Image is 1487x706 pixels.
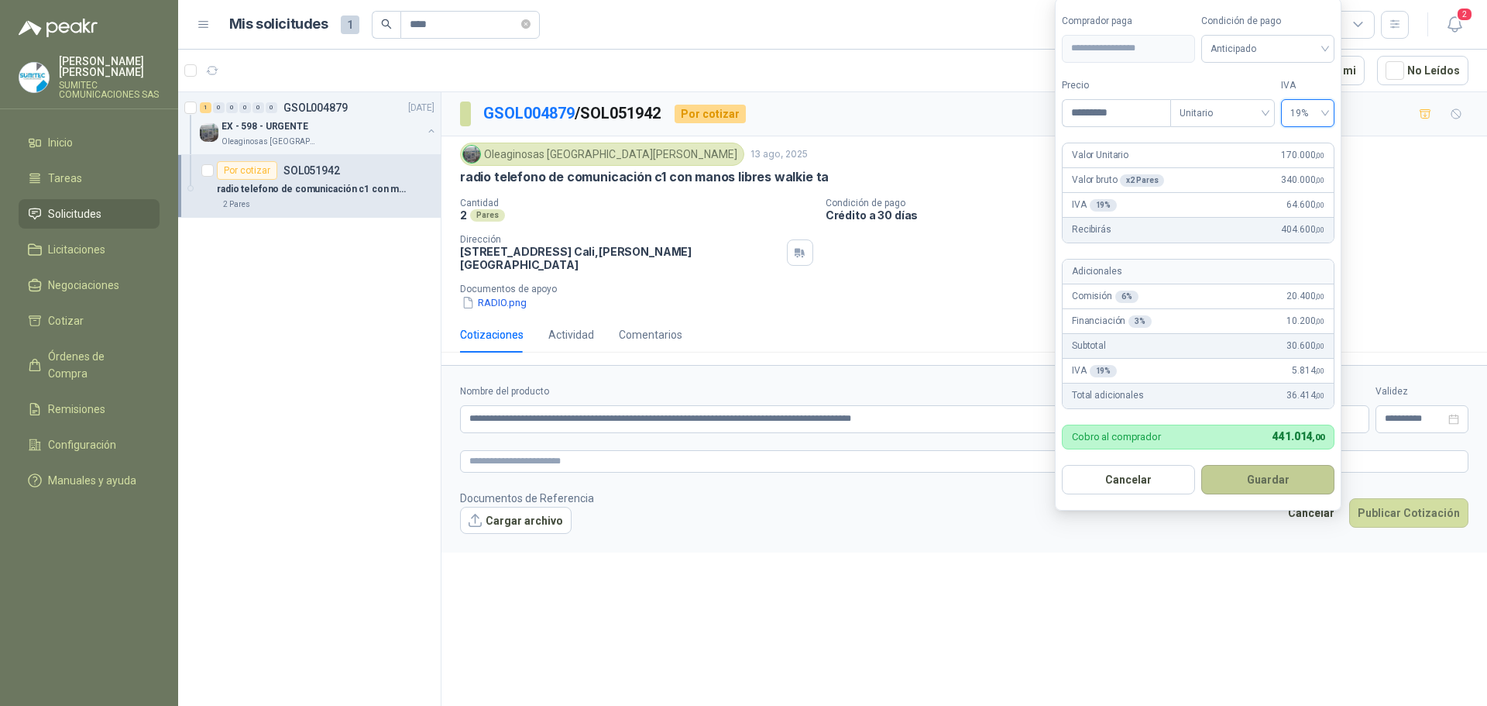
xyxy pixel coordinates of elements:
span: Cotizar [48,312,84,329]
a: Por cotizarSOL051942radio telefono de comunicación c1 con manos libres walkie ta2 Pares [178,155,441,218]
div: x 2 Pares [1120,174,1164,187]
span: ,00 [1315,292,1324,301]
a: Solicitudes [19,199,160,229]
span: Unitario [1180,102,1265,125]
p: IVA [1072,198,1117,212]
span: 20.400 [1286,289,1324,304]
div: 0 [266,102,277,113]
span: ,00 [1312,432,1324,443]
span: close-circle [521,19,531,29]
p: 13 ago, 2025 [750,147,808,162]
label: Validez [1375,384,1468,399]
div: 3 % [1128,315,1152,328]
button: No Leídos [1377,56,1468,85]
p: radio telefono de comunicación c1 con manos libres walkie ta [217,182,410,197]
div: Por cotizar [217,161,277,180]
p: Documentos de apoyo [460,284,1481,294]
span: ,00 [1315,176,1324,184]
a: Tareas [19,164,160,193]
span: 36.414 [1286,388,1324,403]
p: Comisión [1072,289,1138,304]
span: ,00 [1315,367,1324,375]
a: Cotizar [19,306,160,336]
p: Oleaginosas [GEOGRAPHIC_DATA][PERSON_NAME] [222,136,319,148]
p: Adicionales [1072,264,1121,279]
p: Total adicionales [1072,388,1144,403]
img: Company Logo [463,146,480,163]
span: 441.014 [1272,430,1324,443]
p: Subtotal [1072,339,1106,353]
span: close-circle [521,17,531,32]
div: Comentarios [619,326,682,343]
span: 170.000 [1281,148,1324,163]
span: 404.600 [1281,222,1324,237]
div: Pares [470,209,505,222]
span: 64.600 [1286,198,1324,212]
div: 0 [226,102,238,113]
a: Configuración [19,430,160,460]
p: SUMITEC COMUNICACIONES SAS [59,81,160,99]
span: 10.200 [1286,314,1324,329]
a: Remisiones [19,394,160,424]
p: EX - 598 - URGENTE [222,119,308,134]
div: 1 [200,102,211,113]
h1: Mis solicitudes [229,13,328,36]
label: Comprador paga [1062,14,1195,29]
label: Precio [1062,78,1170,93]
div: Cotizaciones [460,326,524,343]
span: Anticipado [1211,37,1325,60]
div: Actividad [548,326,594,343]
div: 2 Pares [217,198,256,211]
p: Valor bruto [1072,173,1164,188]
span: 5.814 [1292,363,1324,378]
span: ,00 [1315,151,1324,160]
button: Publicar Cotización [1349,498,1468,528]
span: 19% [1290,102,1325,125]
span: Tareas [48,170,82,187]
span: Órdenes de Compra [48,348,145,382]
span: 2 [1456,7,1473,22]
p: [STREET_ADDRESS] Cali , [PERSON_NAME][GEOGRAPHIC_DATA] [460,245,781,271]
img: Logo peakr [19,19,98,37]
p: 2 [460,208,467,222]
a: Negociaciones [19,270,160,300]
div: Por cotizar [675,105,746,123]
span: Inicio [48,134,73,151]
p: Crédito a 30 días [826,208,1481,222]
span: ,00 [1315,391,1324,400]
a: Órdenes de Compra [19,342,160,388]
button: Cancelar [1062,465,1195,494]
img: Company Logo [19,63,49,92]
img: Company Logo [200,123,218,142]
span: Remisiones [48,401,105,418]
button: Cancelar [1279,498,1343,528]
p: Cobro al comprador [1072,432,1161,442]
label: Condición de pago [1201,14,1334,29]
span: Negociaciones [48,277,119,294]
p: IVA [1072,363,1117,378]
div: 6 % [1115,291,1138,303]
p: Cantidad [460,198,813,208]
p: Dirección [460,234,781,245]
a: Manuales y ayuda [19,466,160,495]
button: Guardar [1201,465,1334,494]
div: 19 % [1090,199,1118,212]
div: 0 [252,102,264,113]
p: Documentos de Referencia [460,490,594,507]
p: Financiación [1072,314,1152,329]
a: Licitaciones [19,235,160,264]
button: RADIO.png [460,294,528,311]
span: 340.000 [1281,173,1324,188]
span: ,00 [1315,226,1324,234]
a: GSOL004879 [483,104,575,122]
p: SOL051942 [283,165,340,176]
div: 0 [239,102,251,113]
div: Oleaginosas [GEOGRAPHIC_DATA][PERSON_NAME] [460,143,744,166]
span: ,00 [1315,342,1324,350]
p: [PERSON_NAME] [PERSON_NAME] [59,56,160,77]
span: Licitaciones [48,241,105,258]
div: 19 % [1090,365,1118,377]
span: search [381,19,392,29]
span: ,00 [1315,317,1324,325]
p: Valor Unitario [1072,148,1128,163]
